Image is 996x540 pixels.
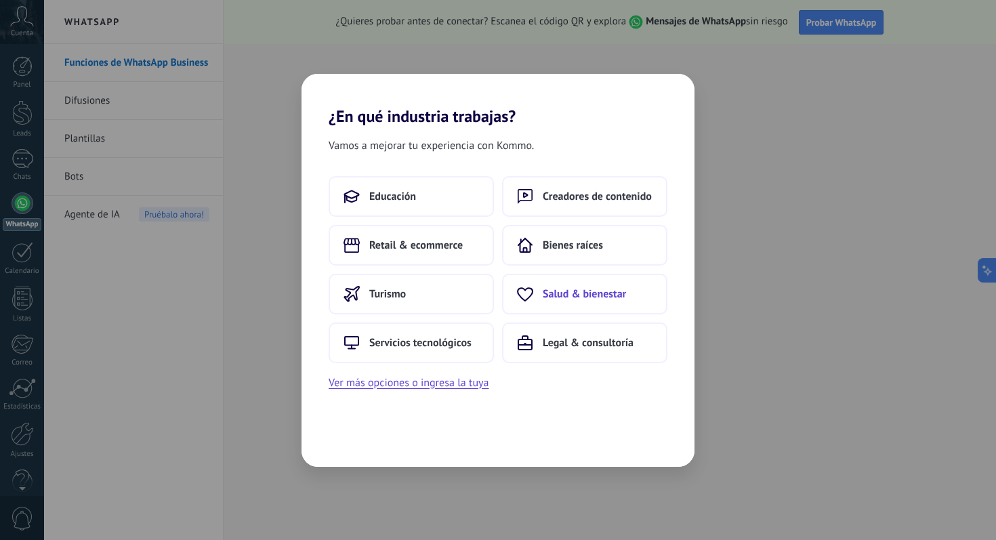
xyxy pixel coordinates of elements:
button: Turismo [329,274,494,314]
button: Ver más opciones o ingresa la tuya [329,374,489,392]
button: Educación [329,176,494,217]
button: Salud & bienestar [502,274,667,314]
span: Creadores de contenido [543,190,652,203]
span: Turismo [369,287,406,301]
h2: ¿En qué industria trabajas? [302,74,694,126]
button: Creadores de contenido [502,176,667,217]
span: Vamos a mejorar tu experiencia con Kommo. [329,137,534,154]
span: Bienes raíces [543,238,603,252]
span: Servicios tecnológicos [369,336,472,350]
button: Bienes raíces [502,225,667,266]
button: Servicios tecnológicos [329,323,494,363]
span: Educación [369,190,416,203]
span: Retail & ecommerce [369,238,463,252]
span: Salud & bienestar [543,287,626,301]
button: Retail & ecommerce [329,225,494,266]
span: Legal & consultoría [543,336,634,350]
button: Legal & consultoría [502,323,667,363]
